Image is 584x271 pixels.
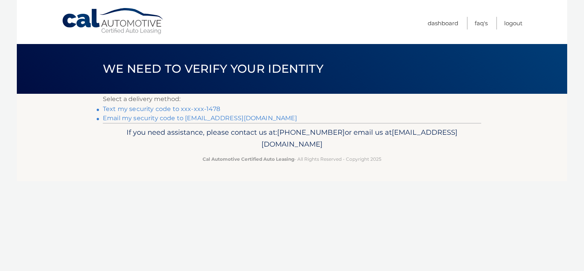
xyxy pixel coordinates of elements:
a: Dashboard [428,17,458,29]
p: Select a delivery method: [103,94,481,104]
span: We need to verify your identity [103,62,323,76]
a: Cal Automotive [62,8,165,35]
a: Logout [504,17,522,29]
strong: Cal Automotive Certified Auto Leasing [203,156,294,162]
a: Text my security code to xxx-xxx-1478 [103,105,220,113]
a: FAQ's [475,17,488,29]
a: Email my security code to [EMAIL_ADDRESS][DOMAIN_NAME] [103,114,297,122]
span: [PHONE_NUMBER] [277,128,345,137]
p: If you need assistance, please contact us at: or email us at [108,126,476,151]
p: - All Rights Reserved - Copyright 2025 [108,155,476,163]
